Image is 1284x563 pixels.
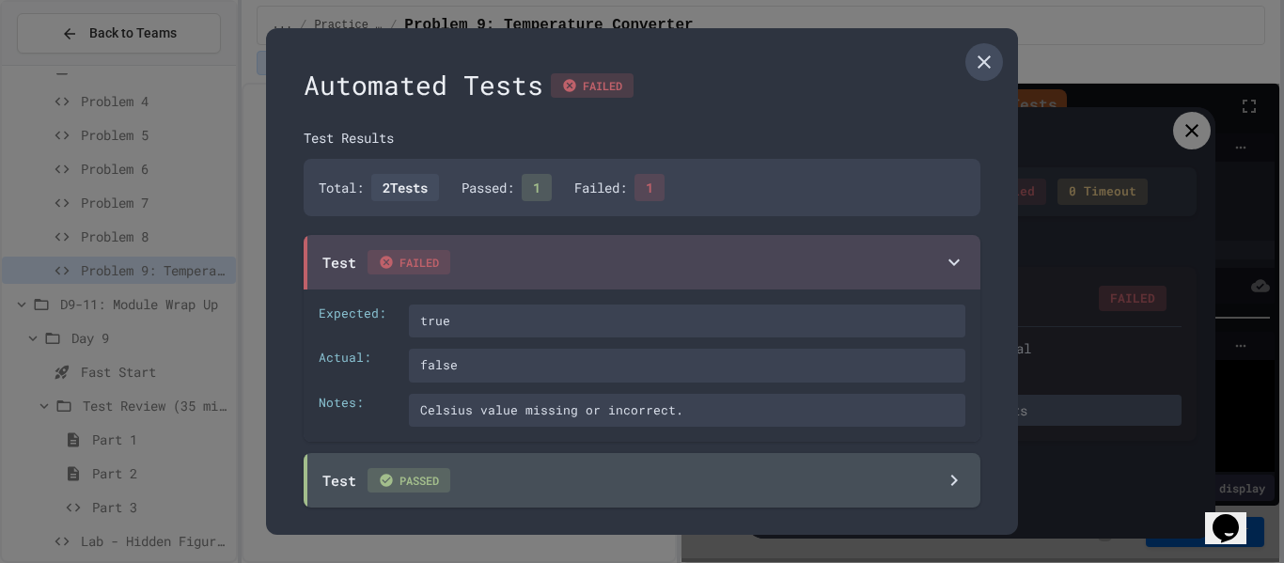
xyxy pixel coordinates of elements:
div: Test [322,250,450,274]
div: Total: [319,174,439,201]
div: Passed: [462,174,552,201]
div: Celsius value missing or incorrect. [409,394,965,428]
span: 1 [522,174,552,201]
span: 2 Tests [371,174,439,201]
div: Notes: [319,394,394,428]
div: FAILED [551,73,634,98]
span: 1 [634,174,665,201]
iframe: chat widget [1205,488,1265,544]
div: Expected: [319,305,394,338]
div: true [409,305,965,338]
div: Test Results [304,128,980,148]
span: FAILED [368,250,450,274]
span: PASSED [368,468,450,493]
div: false [409,349,965,383]
div: Test [322,468,450,493]
div: Automated Tests [304,66,980,105]
div: Actual: [319,349,394,383]
div: Failed: [574,174,665,201]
